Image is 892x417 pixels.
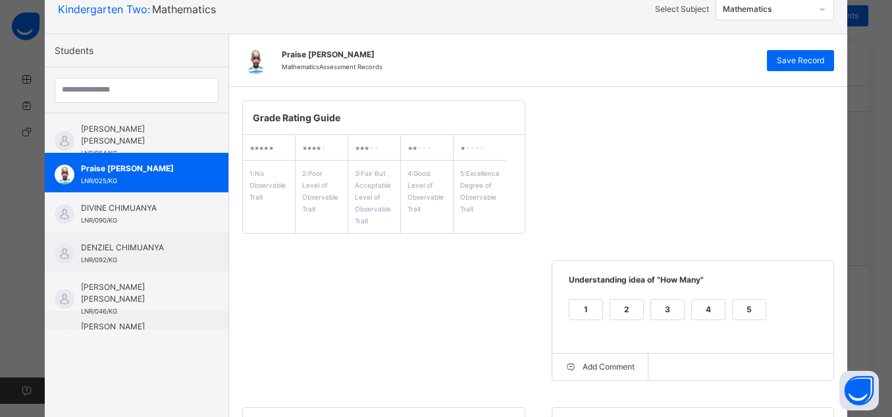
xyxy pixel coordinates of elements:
[58,3,150,16] span: Kindergarten Two :
[302,169,338,213] span: 2 : Poor Level of Observable Trait
[364,145,369,152] i: ★
[55,43,93,57] span: Students
[81,308,117,315] span: LNR/046/KG
[421,145,426,152] i: ★
[152,3,216,16] span: Mathematics
[692,300,725,320] div: 4
[460,169,500,213] span: 5 : Excellence Degree of Observable Trait
[307,145,311,152] i: ★
[55,165,74,184] img: LNR_025_KG.png
[55,289,74,309] img: default.svg
[55,131,74,151] img: default.svg
[610,300,643,320] div: 2
[355,169,391,225] span: 3 : Fair But Acceptable Level of Observable Trait
[469,145,474,152] i: ★
[777,55,824,67] span: Save Record
[733,300,766,320] div: 5
[565,274,821,296] span: Understanding idea of "How Many"
[302,145,307,152] i: ★
[311,145,316,152] i: ★
[316,145,321,152] i: ★
[369,145,373,152] i: ★
[474,145,479,152] i: ★
[263,145,268,152] i: ★
[81,321,199,345] span: [PERSON_NAME] [PERSON_NAME]
[269,145,273,152] i: ★
[465,145,469,152] i: ★
[407,145,412,152] i: ★
[412,145,417,152] i: ★
[282,49,754,61] span: Praise [PERSON_NAME]
[81,177,117,184] span: LNR/025/KG
[427,145,431,152] i: ★
[479,145,484,152] i: ★
[723,3,812,15] div: Mathematics
[552,354,649,380] div: Add Comment
[81,281,199,305] span: [PERSON_NAME] [PERSON_NAME]
[81,163,199,175] span: Praise [PERSON_NAME]
[359,145,364,152] i: ★
[55,244,74,264] img: default.svg
[407,169,444,213] span: 4 : Good Level of Observable Trait
[81,123,199,147] span: [PERSON_NAME] [PERSON_NAME]
[259,145,263,152] i: ★
[460,145,465,152] i: ★
[81,242,199,254] span: DENZIEL CHIMUANYA
[55,204,74,224] img: default.svg
[55,329,74,348] img: LNR_028_KG.png
[253,111,515,125] span: Grade Rating Guide
[81,202,199,214] span: DIVINE CHIMUANYA
[249,145,254,152] i: ★
[374,145,379,152] i: ★
[355,145,359,152] i: ★
[321,145,326,152] i: ★
[655,3,709,15] div: Select Subject
[254,145,259,152] i: ★
[651,300,684,320] div: 3
[249,169,286,201] span: 1 : No Observable Trait
[282,63,382,70] span: Mathematics Assessment Records
[242,47,269,74] img: LNR_025_KG.png
[81,217,117,224] span: LNR/090/KG
[81,256,117,264] span: LNR/092/KG
[81,150,117,157] span: LNR/064/KG
[417,145,421,152] i: ★
[839,371,879,410] button: Open asap
[569,300,602,320] div: 1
